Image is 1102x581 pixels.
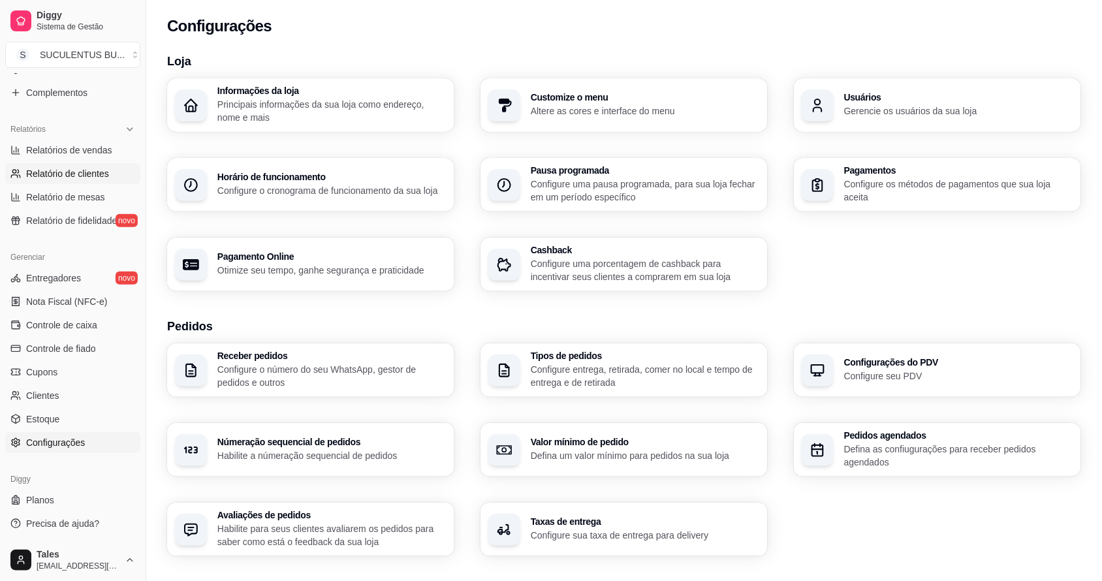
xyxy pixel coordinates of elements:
[5,140,140,161] a: Relatórios de vendas
[531,104,760,118] p: Altere as cores e interface do menu
[26,517,99,530] span: Precisa de ajuda?
[794,78,1081,132] button: UsuáriosGerencie os usuários da sua loja
[217,363,447,389] p: Configure o número do seu WhatsApp, gestor de pedidos e outros
[16,48,29,61] span: S
[217,437,447,447] h3: Númeração sequencial de pedidos
[26,214,117,227] span: Relatório de fidelidade
[5,247,140,268] div: Gerenciar
[5,5,140,37] a: DiggySistema de Gestão
[5,163,140,184] a: Relatório de clientes
[5,82,140,103] a: Complementos
[5,544,140,576] button: Tales[EMAIL_ADDRESS][DOMAIN_NAME]
[794,158,1081,212] button: PagamentosConfigure os métodos de pagamentos que sua loja aceita
[26,295,107,308] span: Nota Fiscal (NFC-e)
[480,78,768,132] button: Customize o menuAltere as cores e interface do menu
[844,431,1073,440] h3: Pedidos agendados
[844,443,1073,469] p: Defina as confiugurações para receber pedidos agendados
[531,178,760,204] p: Configure uma pausa programada, para sua loja fechar em um período específico
[26,366,57,379] span: Cupons
[217,351,447,360] h3: Receber pedidos
[10,124,46,134] span: Relatórios
[167,343,454,397] button: Receber pedidosConfigure o número do seu WhatsApp, gestor de pedidos e outros
[794,343,1081,397] button: Configurações do PDVConfigure seu PDV
[844,358,1073,367] h3: Configurações do PDV
[794,423,1081,477] button: Pedidos agendadosDefina as confiugurações para receber pedidos agendados
[217,264,447,277] p: Otimize seu tempo, ganhe segurança e praticidade
[40,48,125,61] div: SUCULENTUS BU ...
[531,166,760,175] h3: Pausa programada
[844,178,1073,204] p: Configure os métodos de pagamentos que sua loja aceita
[26,436,85,449] span: Configurações
[5,432,140,453] a: Configurações
[480,343,768,397] button: Tipos de pedidosConfigure entrega, retirada, comer no local e tempo de entrega e de retirada
[26,413,59,426] span: Estoque
[531,437,760,447] h3: Valor mínimo de pedido
[37,10,135,22] span: Diggy
[844,93,1073,102] h3: Usuários
[5,513,140,534] a: Precisa de ajuda?
[37,561,119,571] span: [EMAIL_ADDRESS][DOMAIN_NAME]
[5,362,140,383] a: Cupons
[26,144,112,157] span: Relatórios de vendas
[531,449,760,462] p: Defina um valor mínimo para pedidos na sua loja
[167,238,454,291] button: Pagamento OnlineOtimize seu tempo, ganhe segurança e praticidade
[5,210,140,231] a: Relatório de fidelidadenovo
[531,245,760,255] h3: Cashback
[217,522,447,548] p: Habilite para seus clientes avaliarem os pedidos para saber como está o feedback da sua loja
[5,409,140,430] a: Estoque
[531,363,760,389] p: Configure entrega, retirada, comer no local e tempo de entrega e de retirada
[167,423,454,477] button: Númeração sequencial de pedidosHabilite a númeração sequencial de pedidos
[844,104,1073,118] p: Gerencie os usuários da sua loja
[5,291,140,312] a: Nota Fiscal (NFC-e)
[167,16,272,37] h2: Configurações
[26,191,105,204] span: Relatório de mesas
[26,86,87,99] span: Complementos
[217,252,447,261] h3: Pagamento Online
[844,369,1073,383] p: Configure seu PDV
[5,42,140,68] button: Select a team
[26,389,59,402] span: Clientes
[26,494,54,507] span: Planos
[5,469,140,490] div: Diggy
[37,22,135,32] span: Sistema de Gestão
[5,268,140,289] a: Entregadoresnovo
[480,158,768,212] button: Pausa programadaConfigure uma pausa programada, para sua loja fechar em um período específico
[5,490,140,510] a: Planos
[217,86,447,95] h3: Informações da loja
[217,449,447,462] p: Habilite a númeração sequencial de pedidos
[5,385,140,406] a: Clientes
[480,423,768,477] button: Valor mínimo de pedidoDefina um valor mínimo para pedidos na sua loja
[531,517,760,526] h3: Taxas de entrega
[480,238,768,291] button: CashbackConfigure uma porcentagem de cashback para incentivar seus clientes a comprarem em sua loja
[531,257,760,283] p: Configure uma porcentagem de cashback para incentivar seus clientes a comprarem em sua loja
[26,319,97,332] span: Controle de caixa
[217,98,447,124] p: Principais informações da sua loja como endereço, nome e mais
[37,549,119,561] span: Tales
[26,342,96,355] span: Controle de fiado
[167,158,454,212] button: Horário de funcionamentoConfigure o cronograma de funcionamento da sua loja
[531,93,760,102] h3: Customize o menu
[167,52,1081,71] h3: Loja
[5,187,140,208] a: Relatório de mesas
[26,167,109,180] span: Relatório de clientes
[480,503,768,556] button: Taxas de entregaConfigure sua taxa de entrega para delivery
[531,351,760,360] h3: Tipos de pedidos
[5,338,140,359] a: Controle de fiado
[844,166,1073,175] h3: Pagamentos
[5,315,140,336] a: Controle de caixa
[167,317,1081,336] h3: Pedidos
[217,510,447,520] h3: Avaliações de pedidos
[217,172,447,181] h3: Horário de funcionamento
[26,272,81,285] span: Entregadores
[167,503,454,556] button: Avaliações de pedidosHabilite para seus clientes avaliarem os pedidos para saber como está o feed...
[167,78,454,132] button: Informações da lojaPrincipais informações da sua loja como endereço, nome e mais
[531,529,760,542] p: Configure sua taxa de entrega para delivery
[217,184,447,197] p: Configure o cronograma de funcionamento da sua loja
